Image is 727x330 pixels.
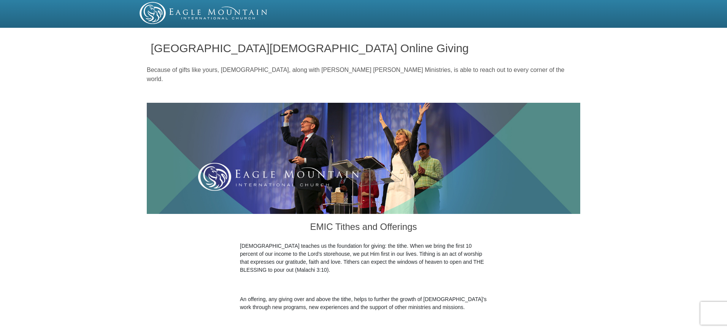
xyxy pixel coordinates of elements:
p: [DEMOGRAPHIC_DATA] teaches us the foundation for giving: the tithe. When we bring the first 10 pe... [240,242,487,274]
h3: EMIC Tithes and Offerings [240,214,487,242]
img: EMIC [140,2,268,24]
p: Because of gifts like yours, [DEMOGRAPHIC_DATA], along with [PERSON_NAME] [PERSON_NAME] Ministrie... [147,65,580,84]
h1: [GEOGRAPHIC_DATA][DEMOGRAPHIC_DATA] Online Giving [151,42,576,54]
p: An offering, any giving over and above the tithe, helps to further the growth of [DEMOGRAPHIC_DAT... [240,295,487,311]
